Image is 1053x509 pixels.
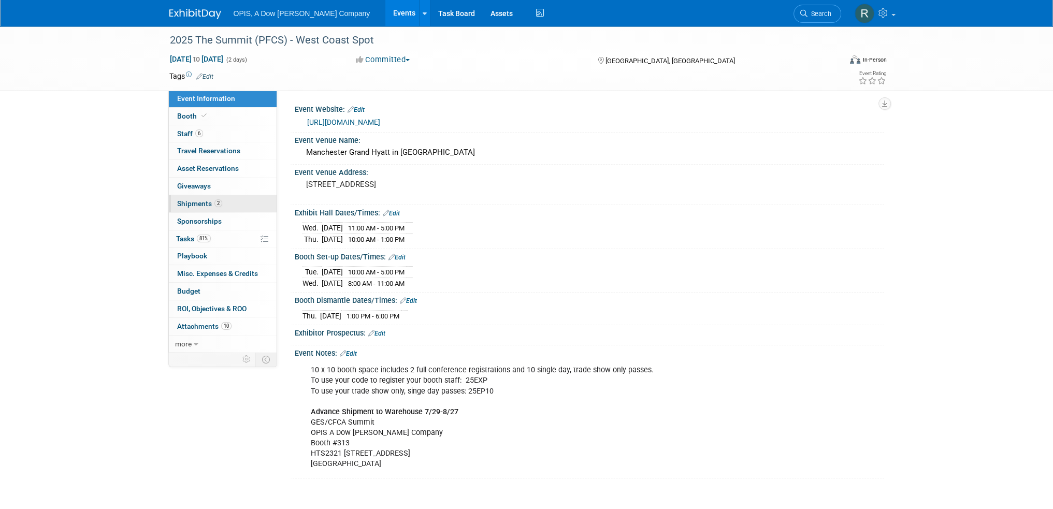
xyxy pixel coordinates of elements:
[177,322,232,330] span: Attachments
[169,9,221,19] img: ExhibitDay
[169,300,277,317] a: ROI, Objectives & ROO
[862,56,886,64] div: In-Person
[322,234,343,245] td: [DATE]
[177,94,235,103] span: Event Information
[352,54,414,65] button: Committed
[348,106,365,113] a: Edit
[302,267,322,278] td: Tue.
[177,199,222,208] span: Shipments
[177,217,222,225] span: Sponsorships
[322,223,343,234] td: [DATE]
[197,235,211,242] span: 81%
[169,265,277,282] a: Misc. Expenses & Credits
[177,147,240,155] span: Travel Reservations
[169,195,277,212] a: Shipments2
[302,278,322,288] td: Wed.
[322,267,343,278] td: [DATE]
[302,144,876,161] div: Manchester Grand Hyatt in [GEOGRAPHIC_DATA]
[214,199,222,207] span: 2
[320,310,341,321] td: [DATE]
[348,268,405,276] span: 10:00 AM - 5:00 PM
[169,230,277,248] a: Tasks81%
[169,160,277,177] a: Asset Reservations
[307,118,380,126] a: [URL][DOMAIN_NAME]
[302,234,322,245] td: Thu.
[225,56,247,63] span: (2 days)
[347,312,399,320] span: 1:00 PM - 6:00 PM
[177,112,209,120] span: Booth
[306,180,529,189] pre: [STREET_ADDRESS]
[295,325,884,339] div: Exhibitor Prospectus:
[177,287,200,295] span: Budget
[196,73,213,80] a: Edit
[855,4,874,23] img: Renee Ortner
[177,164,239,172] span: Asset Reservations
[169,125,277,142] a: Staff6
[302,223,322,234] td: Wed.
[302,310,320,321] td: Thu.
[221,322,232,330] span: 10
[295,345,884,359] div: Event Notes:
[169,108,277,125] a: Booth
[177,182,211,190] span: Giveaways
[295,165,884,178] div: Event Venue Address:
[169,318,277,335] a: Attachments10
[368,330,385,337] a: Edit
[348,236,405,243] span: 10:00 AM - 1:00 PM
[850,55,860,64] img: Format-Inperson.png
[177,269,258,278] span: Misc. Expenses & Credits
[177,252,207,260] span: Playbook
[201,113,207,119] i: Booth reservation complete
[166,31,826,50] div: 2025 The Summit (PFCS) - West Coast Spot
[238,353,256,366] td: Personalize Event Tab Strip
[794,5,841,23] a: Search
[295,293,884,306] div: Booth Dismantle Dates/Times:
[169,336,277,353] a: more
[295,101,884,115] div: Event Website:
[340,350,357,357] a: Edit
[177,129,203,138] span: Staff
[169,142,277,159] a: Travel Reservations
[169,71,213,81] td: Tags
[176,235,211,243] span: Tasks
[295,133,884,146] div: Event Venue Name:
[169,178,277,195] a: Giveaways
[311,408,458,416] b: Advance Shipment to Warehouse 7/29-8/27
[807,10,831,18] span: Search
[348,280,405,287] span: 8:00 AM - 11:00 AM
[169,283,277,300] a: Budget
[169,248,277,265] a: Playbook
[195,129,203,137] span: 6
[383,210,400,217] a: Edit
[169,90,277,107] a: Event Information
[858,71,886,76] div: Event Rating
[255,353,277,366] td: Toggle Event Tabs
[169,213,277,230] a: Sponsorships
[348,224,405,232] span: 11:00 AM - 5:00 PM
[400,297,417,304] a: Edit
[234,9,370,18] span: OPIS, A Dow [PERSON_NAME] Company
[605,57,735,65] span: [GEOGRAPHIC_DATA], [GEOGRAPHIC_DATA]
[322,278,343,288] td: [DATE]
[177,304,247,313] span: ROI, Objectives & ROO
[175,340,192,348] span: more
[192,55,201,63] span: to
[295,205,884,219] div: Exhibit Hall Dates/Times:
[780,54,887,69] div: Event Format
[169,54,224,64] span: [DATE] [DATE]
[295,249,884,263] div: Booth Set-up Dates/Times:
[388,254,406,261] a: Edit
[304,360,770,474] div: 10 x 10 booth space includes 2 full conference registrations and 10 single day, trade show only p...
